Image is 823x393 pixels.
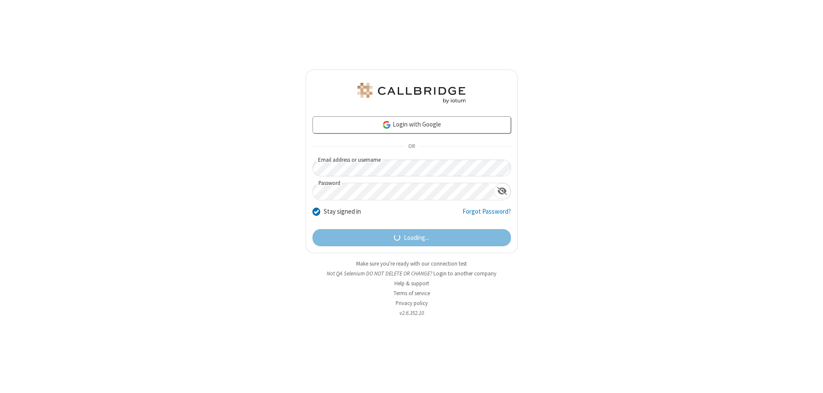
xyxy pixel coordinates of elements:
button: Login to another company [433,269,496,278]
img: google-icon.png [382,120,391,130]
input: Email address or username [312,160,511,176]
li: v2.6.352.10 [306,309,518,317]
a: Privacy policy [396,299,428,307]
iframe: Chat [802,371,817,387]
button: Loading... [312,229,511,246]
a: Login with Google [312,116,511,133]
label: Stay signed in [324,207,361,217]
a: Forgot Password? [463,207,511,223]
a: Help & support [394,280,429,287]
input: Password [313,183,494,200]
li: Not QA Selenium DO NOT DELETE OR CHANGE? [306,269,518,278]
div: Show password [494,183,511,199]
a: Make sure you're ready with our connection test [356,260,467,267]
img: QA Selenium DO NOT DELETE OR CHANGE [356,83,467,103]
span: Loading... [404,233,429,243]
a: Terms of service [393,290,430,297]
span: OR [405,141,418,153]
